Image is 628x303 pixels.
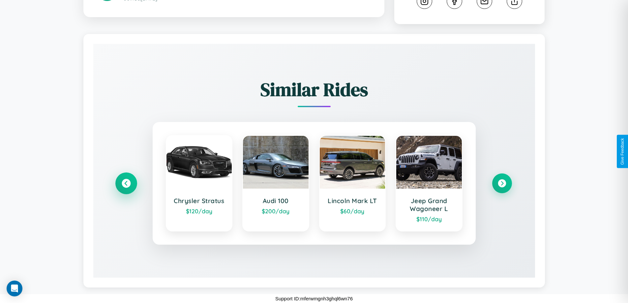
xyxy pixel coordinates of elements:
div: Open Intercom Messenger [7,281,22,296]
div: Give Feedback [620,138,625,165]
a: Jeep Grand Wagoneer L$110/day [396,135,463,231]
div: $ 200 /day [250,207,302,215]
p: Support ID: mferwmgnh3ghql6wn76 [275,294,353,303]
a: Chrysler Stratus$120/day [166,135,233,231]
h3: Chrysler Stratus [173,197,225,205]
div: $ 110 /day [403,215,455,223]
div: $ 120 /day [173,207,225,215]
a: Audi 100$200/day [242,135,309,231]
h3: Audi 100 [250,197,302,205]
h2: Similar Rides [116,77,512,102]
h3: Lincoln Mark LT [326,197,379,205]
div: $ 60 /day [326,207,379,215]
h3: Jeep Grand Wagoneer L [403,197,455,213]
a: Lincoln Mark LT$60/day [319,135,386,231]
